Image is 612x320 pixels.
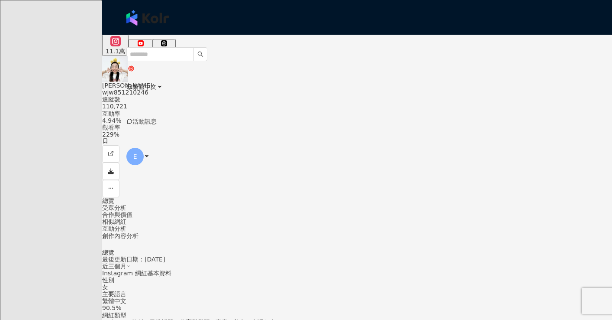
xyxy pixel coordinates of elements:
[102,270,612,277] div: Instagram 網紅基本資料
[102,103,127,110] span: 110,721
[102,284,612,291] div: 女
[102,197,612,204] div: 總覽
[102,304,121,311] span: 90.5%
[102,110,612,117] div: 互動率
[132,118,157,125] span: 活動訊息
[102,256,612,263] div: 最後更新日期：[DATE]
[102,131,119,138] span: 229%
[102,249,612,256] div: 總覽
[102,277,612,284] div: 性別
[102,211,612,218] div: 合作與價值
[102,117,121,124] span: 4.94%
[102,89,148,96] span: wjw851210246
[102,96,612,103] div: 追蹤數
[102,291,612,297] div: 主要語言
[102,35,129,56] button: 11.1萬
[197,51,203,57] span: search
[102,124,612,131] div: 觀看率
[153,39,175,56] button: 2.4萬
[106,48,125,55] div: 11.1萬
[102,312,612,319] div: 網紅類型
[102,56,128,82] img: KOL Avatar
[102,218,612,225] div: 相似網紅
[133,152,137,161] span: E
[102,82,612,89] div: [PERSON_NAME]
[102,204,612,211] div: 受眾分析
[126,10,169,26] img: logo
[102,232,612,239] div: 創作內容分析
[102,263,612,270] div: 近三個月
[129,39,153,56] button: 6,510
[102,225,612,232] div: 互動分析
[102,297,612,304] div: 繁體中文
